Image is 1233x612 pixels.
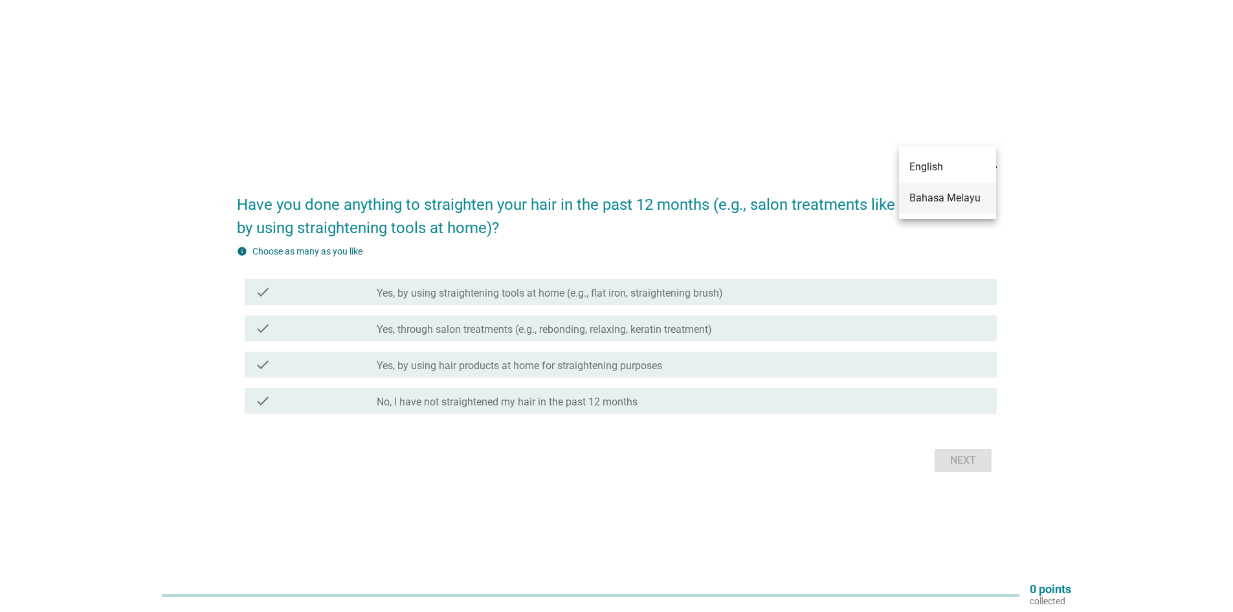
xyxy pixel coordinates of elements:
p: collected [1030,595,1071,607]
div: Bahasa Melayu [909,190,986,206]
i: check [255,357,271,372]
label: Choose as many as you like [252,246,362,256]
i: info [237,246,247,256]
label: Yes, by using hair products at home for straightening purposes [377,359,662,372]
i: arrow_drop_down [981,149,997,164]
i: check [255,321,271,336]
i: check [255,284,271,300]
label: No, I have not straightened my hair in the past 12 months [377,396,638,409]
div: English [909,159,986,175]
p: 0 points [1030,584,1071,595]
label: Yes, through salon treatments (e.g., rebonding, relaxing, keratin treatment) [377,323,712,336]
label: Yes, by using straightening tools at home (e.g., flat iron, straightening brush) [377,287,723,300]
i: check [255,393,271,409]
h2: Have you done anything to straighten your hair in the past 12 months (e.g., salon treatments like... [237,180,997,240]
